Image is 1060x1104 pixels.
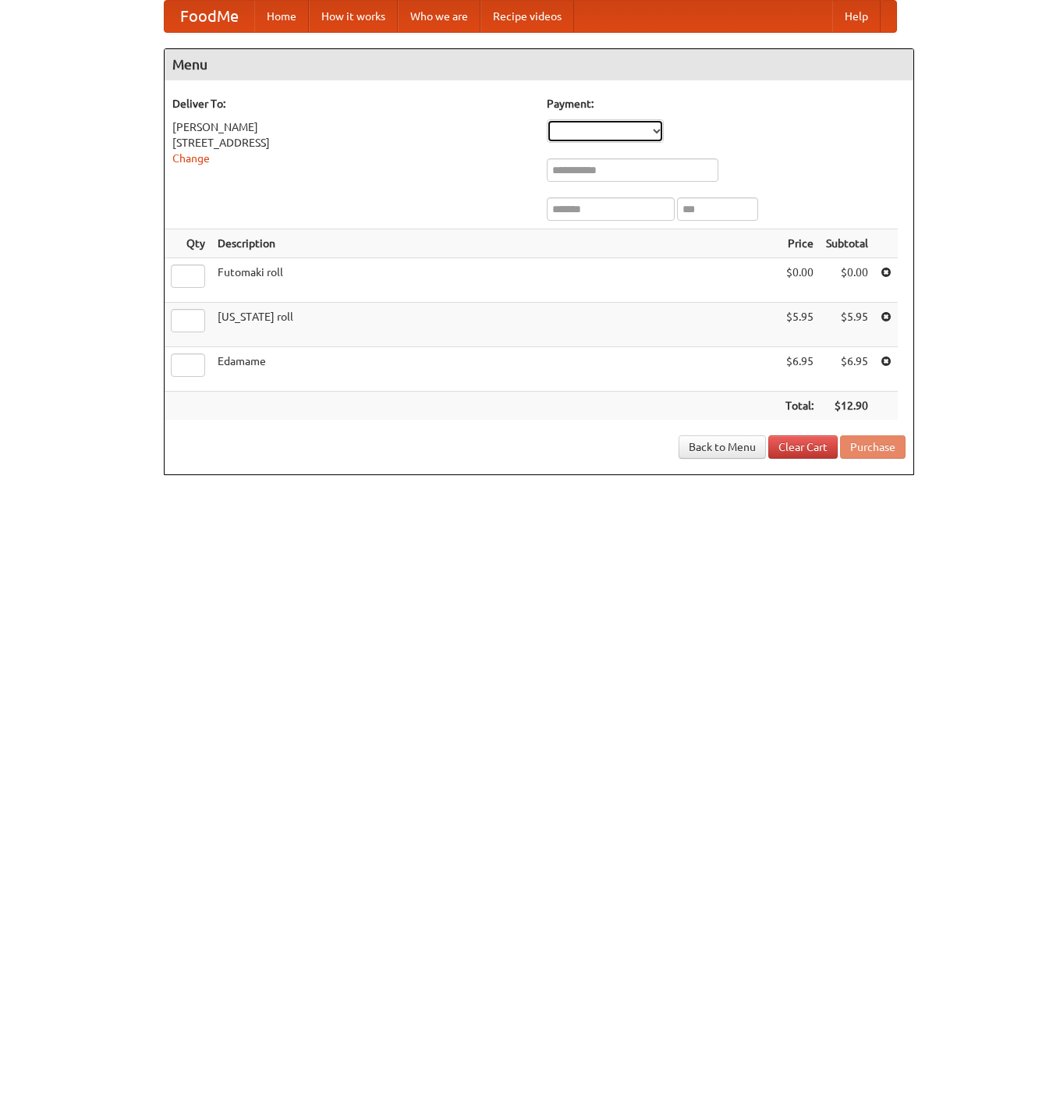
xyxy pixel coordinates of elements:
th: Total: [779,392,820,421]
a: Help [832,1,881,32]
th: Price [779,229,820,258]
th: Description [211,229,779,258]
td: $5.95 [779,303,820,347]
td: Edamame [211,347,779,392]
th: Qty [165,229,211,258]
a: FoodMe [165,1,254,32]
div: [PERSON_NAME] [172,119,531,135]
h4: Menu [165,49,913,80]
a: Change [172,152,210,165]
td: $5.95 [820,303,874,347]
h5: Deliver To: [172,96,531,112]
a: Home [254,1,309,32]
td: [US_STATE] roll [211,303,779,347]
a: Recipe videos [480,1,574,32]
td: $0.00 [820,258,874,303]
a: How it works [309,1,398,32]
h5: Payment: [547,96,906,112]
td: Futomaki roll [211,258,779,303]
div: [STREET_ADDRESS] [172,135,531,151]
button: Purchase [840,435,906,459]
a: Clear Cart [768,435,838,459]
a: Who we are [398,1,480,32]
td: $6.95 [779,347,820,392]
th: Subtotal [820,229,874,258]
td: $0.00 [779,258,820,303]
th: $12.90 [820,392,874,421]
td: $6.95 [820,347,874,392]
a: Back to Menu [679,435,766,459]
